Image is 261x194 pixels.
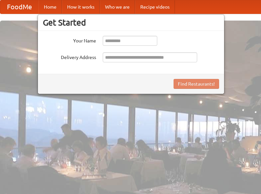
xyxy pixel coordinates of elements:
[100,0,135,14] a: Who we are
[43,18,219,28] h3: Get Started
[0,0,39,14] a: FoodMe
[174,79,219,89] button: Find Restaurants!
[135,0,175,14] a: Recipe videos
[39,0,62,14] a: Home
[43,36,96,44] label: Your Name
[43,52,96,61] label: Delivery Address
[62,0,100,14] a: How it works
